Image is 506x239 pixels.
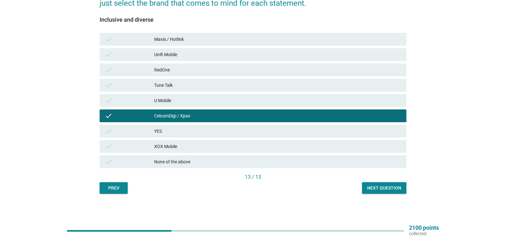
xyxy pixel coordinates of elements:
div: XOX Mobile [154,143,401,150]
div: YES [154,127,401,135]
button: Prev [100,182,128,194]
div: U Mobile [154,97,401,104]
div: Inclusive and diverse [100,15,406,24]
div: RedOne [154,66,401,74]
div: Prev [105,185,123,191]
div: 13 / 13 [100,173,406,181]
p: 2100 points [409,225,439,231]
i: check [105,51,112,58]
p: collected [409,231,439,236]
div: Tune Talk [154,81,401,89]
i: check [105,158,112,166]
div: Unifi Mobile [154,51,401,58]
i: check [105,97,112,104]
i: check [105,112,112,120]
div: CelcomDigi / Xpax [154,112,401,120]
div: Next question [367,185,401,191]
i: check [105,35,112,43]
i: check [105,66,112,74]
div: Maxis / Hotlink [154,35,401,43]
i: check [105,127,112,135]
div: None of the above [154,158,401,166]
button: Next question [362,182,406,194]
i: check [105,143,112,150]
i: check [105,81,112,89]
